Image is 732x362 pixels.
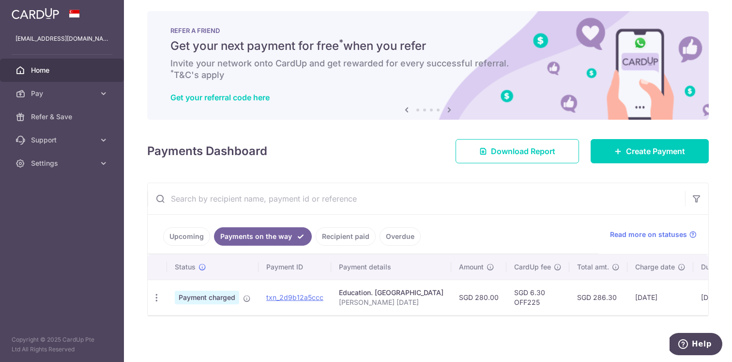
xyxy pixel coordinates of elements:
[170,93,270,102] a: Get your referral code here
[316,227,376,246] a: Recipient paid
[635,262,675,272] span: Charge date
[339,288,443,298] div: Education. [GEOGRAPHIC_DATA]
[459,262,484,272] span: Amount
[339,298,443,307] p: [PERSON_NAME] [DATE]
[514,262,551,272] span: CardUp fee
[451,280,506,315] td: SGD 280.00
[31,158,95,168] span: Settings
[610,230,687,239] span: Read more on statuses
[506,280,569,315] td: SGD 6.30 OFF225
[163,227,210,246] a: Upcoming
[148,183,685,214] input: Search by recipient name, payment id or reference
[175,291,239,304] span: Payment charged
[170,58,686,81] h6: Invite your network onto CardUp and get rewarded for every successful referral. T&C's apply
[610,230,697,239] a: Read more on statuses
[491,145,555,157] span: Download Report
[31,65,95,75] span: Home
[627,280,693,315] td: [DATE]
[147,142,267,160] h4: Payments Dashboard
[31,135,95,145] span: Support
[569,280,627,315] td: SGD 286.30
[626,145,685,157] span: Create Payment
[259,254,331,280] th: Payment ID
[31,89,95,98] span: Pay
[670,333,722,357] iframe: Opens a widget where you can find more information
[15,34,108,44] p: [EMAIL_ADDRESS][DOMAIN_NAME]
[591,139,709,163] a: Create Payment
[701,262,730,272] span: Due date
[175,262,196,272] span: Status
[170,38,686,54] h5: Get your next payment for free when you refer
[170,27,686,34] p: REFER A FRIEND
[380,227,421,246] a: Overdue
[12,8,59,19] img: CardUp
[577,262,609,272] span: Total amt.
[31,112,95,122] span: Refer & Save
[331,254,451,280] th: Payment details
[147,11,709,120] img: RAF banner
[266,293,323,301] a: txn_2d9b12a5ccc
[214,227,312,246] a: Payments on the way
[456,139,579,163] a: Download Report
